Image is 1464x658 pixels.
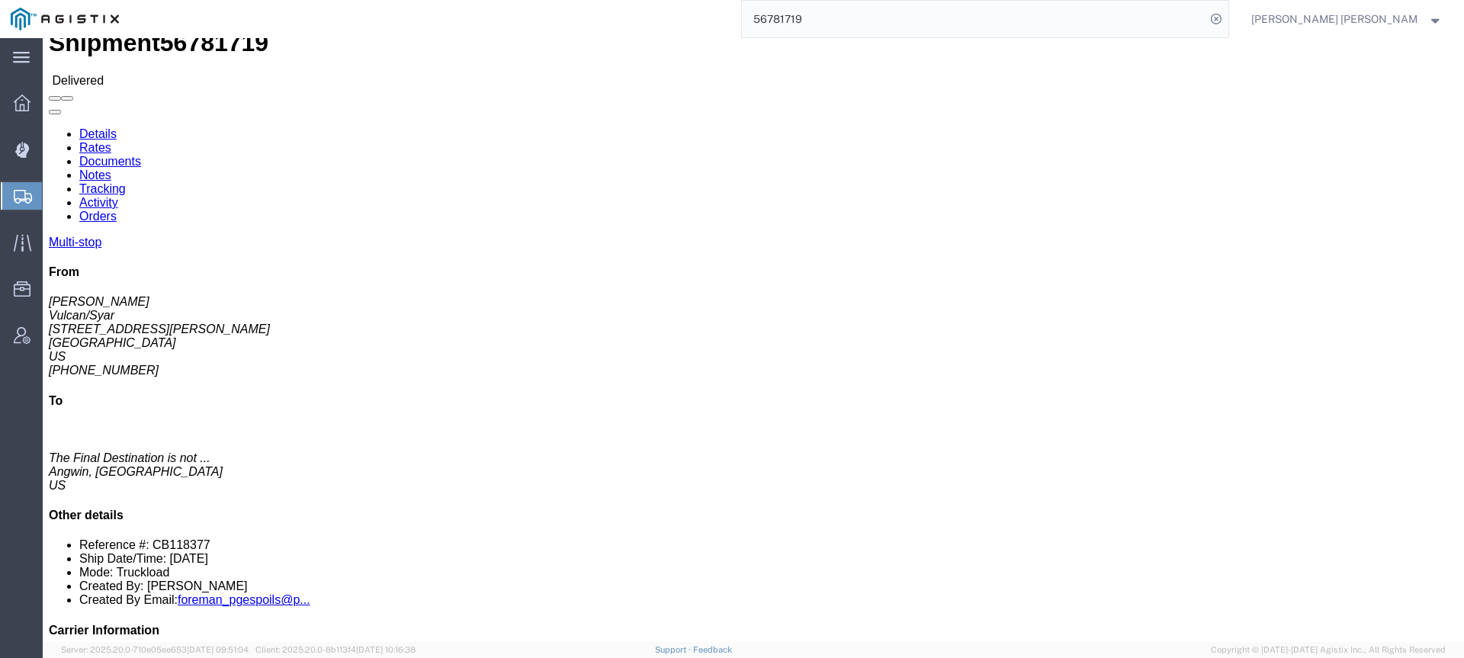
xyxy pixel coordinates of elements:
[43,38,1464,642] iframe: FS Legacy Container
[1250,10,1443,28] button: [PERSON_NAME] [PERSON_NAME]
[61,645,249,654] span: Server: 2025.20.0-710e05ee653
[187,645,249,654] span: [DATE] 09:51:04
[1211,644,1446,656] span: Copyright © [DATE]-[DATE] Agistix Inc., All Rights Reserved
[655,645,693,654] a: Support
[742,1,1206,37] input: Search for shipment number, reference number
[1251,11,1418,27] span: Kayte Bray Dogali
[356,645,416,654] span: [DATE] 10:16:38
[693,645,732,654] a: Feedback
[11,8,119,30] img: logo
[255,645,416,654] span: Client: 2025.20.0-8b113f4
